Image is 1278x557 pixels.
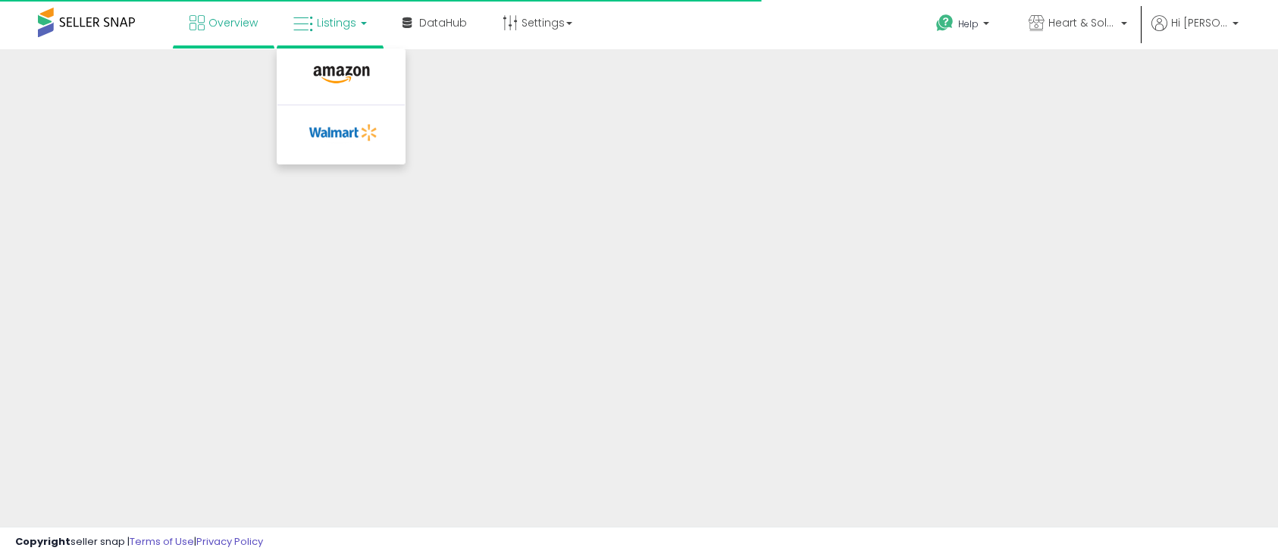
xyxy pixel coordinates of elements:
span: Help [958,17,979,30]
span: Heart & Sole Trading [1048,15,1117,30]
strong: Copyright [15,534,70,549]
a: Hi [PERSON_NAME] [1151,15,1239,49]
i: Get Help [935,14,954,33]
span: Hi [PERSON_NAME] [1171,15,1228,30]
a: Terms of Use [130,534,194,549]
a: Privacy Policy [196,534,263,549]
span: DataHub [419,15,467,30]
div: seller snap | | [15,535,263,549]
a: Help [924,2,1004,49]
span: Listings [317,15,356,30]
span: Overview [208,15,258,30]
